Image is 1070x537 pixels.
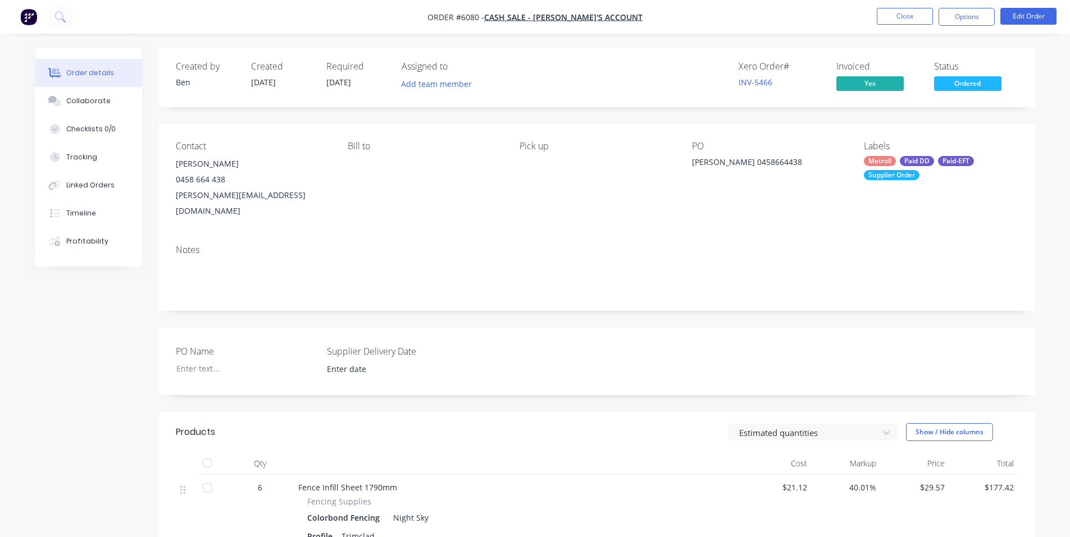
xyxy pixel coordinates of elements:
[906,423,993,441] button: Show / Hide columns
[881,452,950,475] div: Price
[20,8,37,25] img: Factory
[395,76,477,91] button: Add team member
[35,143,142,171] button: Tracking
[402,76,478,91] button: Add team member
[251,61,313,72] div: Created
[864,141,1018,152] div: Labels
[1000,8,1057,25] button: Edit Order
[348,141,502,152] div: Bill to
[307,510,384,526] div: Colorbond Fencing
[66,124,116,134] div: Checklists 0/0
[35,59,142,87] button: Order details
[176,156,330,219] div: [PERSON_NAME]0458 664 438[PERSON_NAME][EMAIL_ADDRESS][DOMAIN_NAME]
[176,61,238,72] div: Created by
[35,227,142,255] button: Profitability
[427,12,484,22] span: Order #6080 -
[35,199,142,227] button: Timeline
[900,156,934,166] div: Paid DD
[298,482,397,493] span: Fence Infill Sheet 1790mm
[938,156,974,166] div: Paid-EFT
[176,425,215,439] div: Products
[327,345,467,358] label: Supplier Delivery Date
[748,481,808,493] span: $21.12
[836,61,921,72] div: Invoiced
[934,61,1018,72] div: Status
[739,77,772,88] a: INV-5466
[66,208,96,218] div: Timeline
[743,452,812,475] div: Cost
[66,236,108,246] div: Profitability
[176,187,330,219] div: [PERSON_NAME][EMAIL_ADDRESS][DOMAIN_NAME]
[251,77,276,88] span: [DATE]
[326,61,388,72] div: Required
[319,361,459,378] input: Enter date
[864,156,896,166] div: Metroll
[35,87,142,115] button: Collaborate
[885,481,945,493] span: $29.57
[35,115,142,143] button: Checklists 0/0
[939,8,995,26] button: Options
[176,76,238,88] div: Ben
[258,481,262,493] span: 6
[66,96,111,106] div: Collaborate
[176,245,1018,255] div: Notes
[176,345,316,358] label: PO Name
[934,76,1001,93] button: Ordered
[226,452,294,475] div: Qty
[934,76,1001,90] span: Ordered
[176,172,330,187] div: 0458 664 438
[692,141,846,152] div: PO
[307,495,371,507] span: Fencing Supplies
[389,510,429,526] div: Night Sky
[176,141,330,152] div: Contact
[176,156,330,172] div: [PERSON_NAME]
[35,171,142,199] button: Linked Orders
[692,156,832,172] div: [PERSON_NAME] 0458664438
[816,481,876,493] span: 40.01%
[812,452,881,475] div: Markup
[954,481,1014,493] span: $177.42
[66,152,97,162] div: Tracking
[66,68,114,78] div: Order details
[739,61,823,72] div: Xero Order #
[484,12,643,22] a: CASH SALE - [PERSON_NAME]'S ACCOUNT
[66,180,115,190] div: Linked Orders
[877,8,933,25] button: Close
[949,452,1018,475] div: Total
[520,141,673,152] div: Pick up
[402,61,514,72] div: Assigned to
[836,76,904,90] span: Yes
[326,77,351,88] span: [DATE]
[864,170,919,180] div: Supplier Order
